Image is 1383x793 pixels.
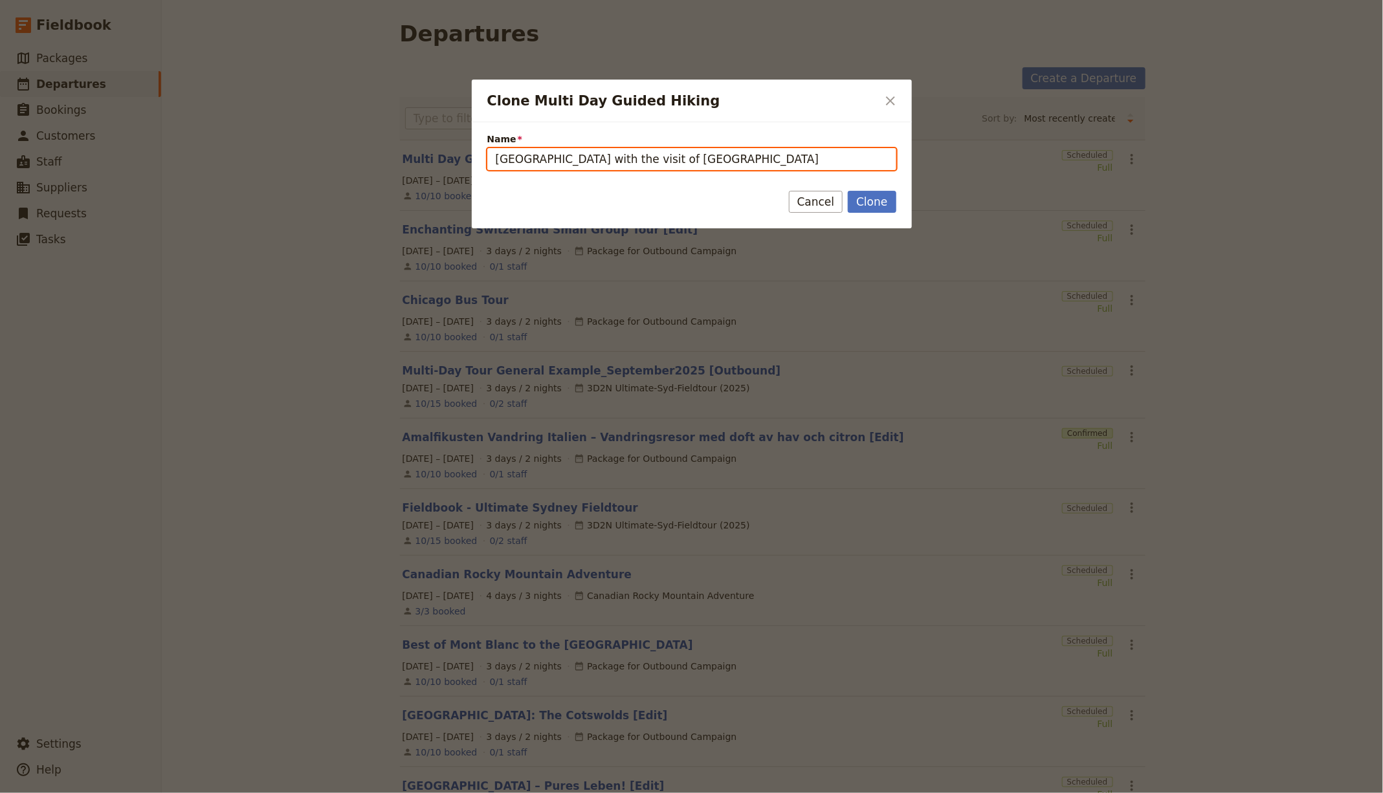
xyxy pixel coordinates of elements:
[880,90,902,112] button: Close dialog
[487,91,877,111] h2: Clone Multi Day Guided Hiking
[487,148,896,170] input: Name
[789,191,843,213] button: Cancel
[487,133,896,146] span: Name
[848,191,896,213] button: Clone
